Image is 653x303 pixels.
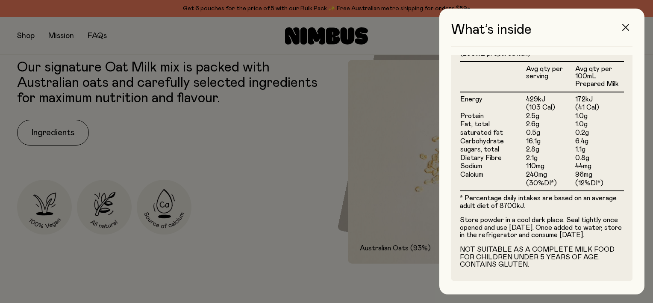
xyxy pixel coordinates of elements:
td: 1.1g [575,146,624,154]
td: 2.6g [526,120,575,129]
th: Avg qty per 100mL Prepared Milk [575,62,624,92]
td: 44mg [575,162,624,171]
td: 6.4g [575,137,624,146]
td: (41 Cal) [575,104,624,112]
span: Energy [460,96,482,103]
span: Dietary Fibre [460,154,502,161]
td: 1.0g [575,112,624,121]
span: sugars, total [460,146,499,153]
p: Store powder in a cool dark place. Seal tightly once opened and use [DATE]. Once added to water, ... [460,217,624,239]
td: 16.1g [526,137,575,146]
td: 1.0g [575,120,624,129]
span: Fat, total [460,121,490,128]
td: 0.2g [575,129,624,137]
td: 0.5g [526,129,575,137]
td: 2.1g [526,154,575,163]
th: Avg qty per serving [526,62,575,92]
p: NOT SUITABLE AS A COMPLETE MILK FOOD FOR CHILDREN UNDER 5 YEARS OF AGE. CONTAINS GLUTEN. [460,246,624,269]
td: (12%DI*) [575,179,624,191]
td: 240mg [526,171,575,179]
td: 429kJ [526,92,575,104]
span: Calcium [460,171,483,178]
td: 172kJ [575,92,624,104]
td: (103 Cal) [526,104,575,112]
span: Protein [460,113,484,119]
td: 2.5g [526,112,575,121]
td: (30%DI*) [526,179,575,191]
span: Sodium [460,163,482,169]
h3: What’s inside [451,22,632,47]
td: 96mg [575,171,624,179]
span: Carbohydrate [460,138,504,145]
td: 110mg [526,162,575,171]
span: saturated fat [460,129,503,136]
td: 2.8g [526,146,575,154]
p: * Percentage daily intakes are based on an average adult diet of 8700kJ. [460,195,624,210]
td: 0.8g [575,154,624,163]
